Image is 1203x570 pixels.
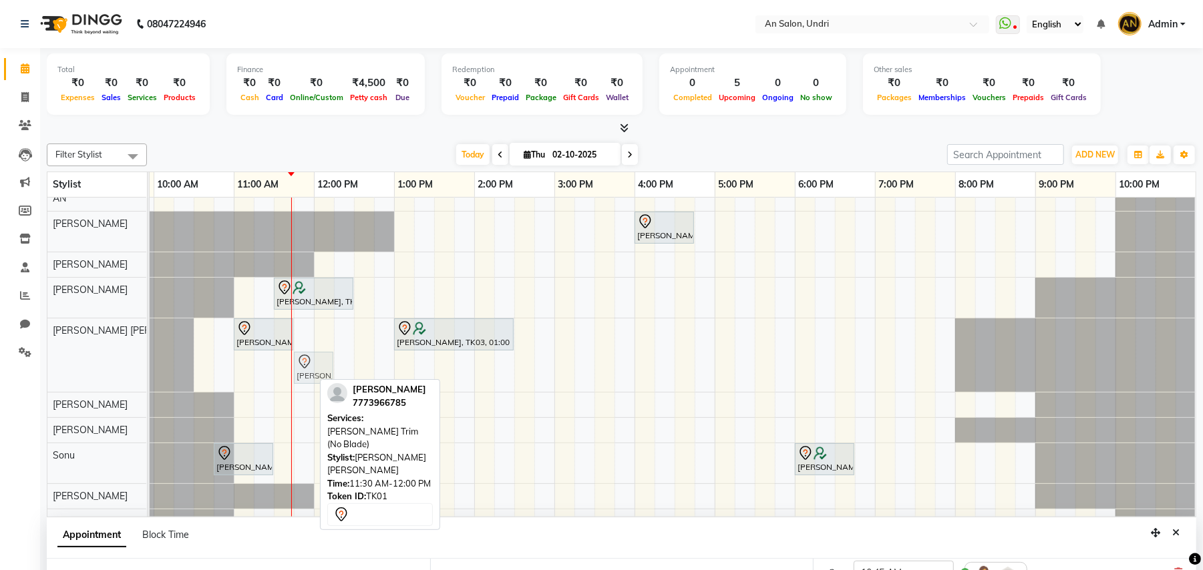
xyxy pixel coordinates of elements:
span: Prepaids [1009,93,1047,102]
a: 1:00 PM [395,175,437,194]
div: ₹0 [160,75,199,91]
div: ₹0 [237,75,263,91]
a: 4:00 PM [635,175,677,194]
span: Products [160,93,199,102]
span: Expenses [57,93,98,102]
div: TK01 [327,490,433,503]
div: 5 [715,75,759,91]
div: [PERSON_NAME] [PERSON_NAME] [327,451,433,477]
div: [PERSON_NAME], TK01, 10:45 AM-11:30 AM, Waxing - Rica Wax Full Wax (Full hand, Underarms & 3/4 legs) [215,445,272,473]
span: Token ID: [327,491,366,501]
span: Block Time [142,529,189,541]
span: Online/Custom [287,93,347,102]
div: ₹0 [98,75,124,91]
div: ₹0 [560,75,603,91]
a: 6:00 PM [796,175,838,194]
span: [PERSON_NAME] [53,218,128,230]
div: [PERSON_NAME], TK01, 11:00 AM-11:45 AM, [PERSON_NAME] - [DEMOGRAPHIC_DATA] Haircut (Pre-Wash, Cut... [235,320,292,348]
div: ₹0 [488,75,522,91]
div: ₹0 [391,75,414,91]
a: 7:00 PM [876,175,918,194]
button: ADD NEW [1072,146,1118,164]
b: 08047224946 [147,5,206,43]
div: ₹0 [124,75,160,91]
span: Filter Stylist [55,149,102,160]
span: Due [392,93,413,102]
div: Appointment [670,64,836,75]
span: Packages [874,93,915,102]
span: Wallet [603,93,632,102]
span: Time: [327,478,349,489]
div: [PERSON_NAME], TK01, 11:30 AM-12:00 PM, [PERSON_NAME] Trim (No Blade) [295,354,332,382]
img: logo [34,5,126,43]
span: Services: [327,412,363,423]
div: ₹0 [287,75,347,91]
div: ₹0 [452,75,488,91]
span: No show [797,93,836,102]
div: Other sales [874,64,1090,75]
div: 0 [797,75,836,91]
div: ₹0 [874,75,915,91]
span: [PERSON_NAME] [PERSON_NAME] [53,324,205,336]
span: Card [263,93,287,102]
div: Total [57,64,199,75]
div: ₹0 [915,75,969,91]
a: 2:00 PM [475,175,517,194]
span: Prepaid [488,93,522,102]
span: Stylist: [327,452,355,463]
a: 10:00 AM [154,175,202,194]
span: AN [53,192,66,204]
span: [PERSON_NAME] [53,424,128,436]
div: 0 [670,75,715,91]
span: Package [522,93,560,102]
span: Stylist [53,178,81,190]
span: Sonu [53,449,75,461]
div: ₹0 [57,75,98,91]
div: Redemption [452,64,632,75]
div: 11:30 AM-12:00 PM [327,477,433,491]
span: [PERSON_NAME] [353,384,426,394]
span: Memberships [915,93,969,102]
div: [PERSON_NAME], TK01, 04:00 PM-04:45 PM, Cut & Style - Wash & Blow-Dry [636,214,693,242]
span: [PERSON_NAME] [53,284,128,296]
span: Cash [237,93,263,102]
span: ADD NEW [1075,150,1115,160]
span: Thu [520,150,548,160]
input: 2025-10-02 [548,145,615,165]
span: Completed [670,93,715,102]
div: ₹0 [1047,75,1090,91]
div: [PERSON_NAME], TK02, 11:30 AM-12:30 PM, Cut & Style - [DEMOGRAPHIC_DATA] Haircut (Wash, Cut & Style) [275,280,352,308]
span: [PERSON_NAME] [53,398,128,410]
div: ₹0 [1009,75,1047,91]
span: Vouchers [969,93,1009,102]
div: 7773966785 [353,396,426,410]
span: Appointment [57,523,126,547]
div: Finance [237,64,414,75]
span: Petty cash [347,93,391,102]
span: Ongoing [759,93,797,102]
div: ₹0 [603,75,632,91]
div: ₹0 [522,75,560,91]
img: profile [327,383,347,403]
a: 10:00 PM [1116,175,1164,194]
span: [PERSON_NAME] Trim (No Blade) [327,426,418,450]
div: ₹4,500 [347,75,391,91]
span: Gift Cards [1047,93,1090,102]
div: ₹0 [263,75,287,91]
span: Services [124,93,160,102]
a: 3:00 PM [555,175,597,194]
span: Voucher [452,93,488,102]
span: Sales [98,93,124,102]
span: [PERSON_NAME] [53,490,128,502]
span: Today [456,144,490,165]
div: [PERSON_NAME], TK04, 06:00 PM-06:45 PM, Waxing - Rica Wax Full Wax (Full hand, Underarms & 3/4 legs) [796,445,853,473]
a: 8:00 PM [956,175,998,194]
div: ₹0 [969,75,1009,91]
span: [PERSON_NAME] [53,258,128,270]
span: Upcoming [715,93,759,102]
div: [PERSON_NAME], TK03, 01:00 PM-02:30 PM, Color - Root Touch Up ( 2 Inches ) [395,320,512,348]
a: 11:00 AM [234,175,283,194]
div: 0 [759,75,797,91]
input: Search Appointment [947,144,1064,165]
a: 12:00 PM [315,175,362,194]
